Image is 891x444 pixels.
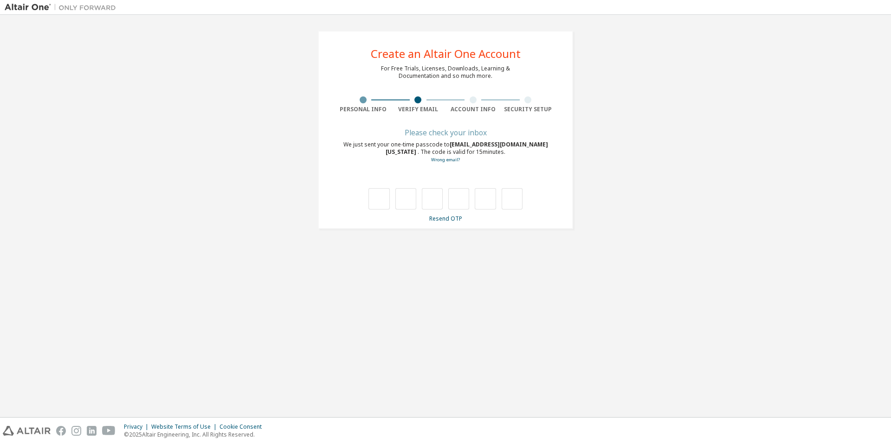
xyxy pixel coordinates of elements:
[445,106,501,113] div: Account Info
[431,157,460,163] a: Go back to the registration form
[71,426,81,436] img: instagram.svg
[124,423,151,431] div: Privacy
[3,426,51,436] img: altair_logo.svg
[381,65,510,80] div: For Free Trials, Licenses, Downloads, Learning & Documentation and so much more.
[151,423,220,431] div: Website Terms of Use
[501,106,556,113] div: Security Setup
[336,141,555,164] div: We just sent your one-time passcode to . The code is valid for 15 minutes.
[124,431,267,438] p: © 2025 Altair Engineering, Inc. All Rights Reserved.
[336,130,555,135] div: Please check your inbox
[386,140,548,156] span: [EMAIL_ADDRESS][DOMAIN_NAME][US_STATE]
[5,3,121,12] img: Altair One
[220,423,267,431] div: Cookie Consent
[391,106,446,113] div: Verify Email
[371,48,521,59] div: Create an Altair One Account
[429,215,462,222] a: Resend OTP
[87,426,97,436] img: linkedin.svg
[102,426,116,436] img: youtube.svg
[336,106,391,113] div: Personal Info
[56,426,66,436] img: facebook.svg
